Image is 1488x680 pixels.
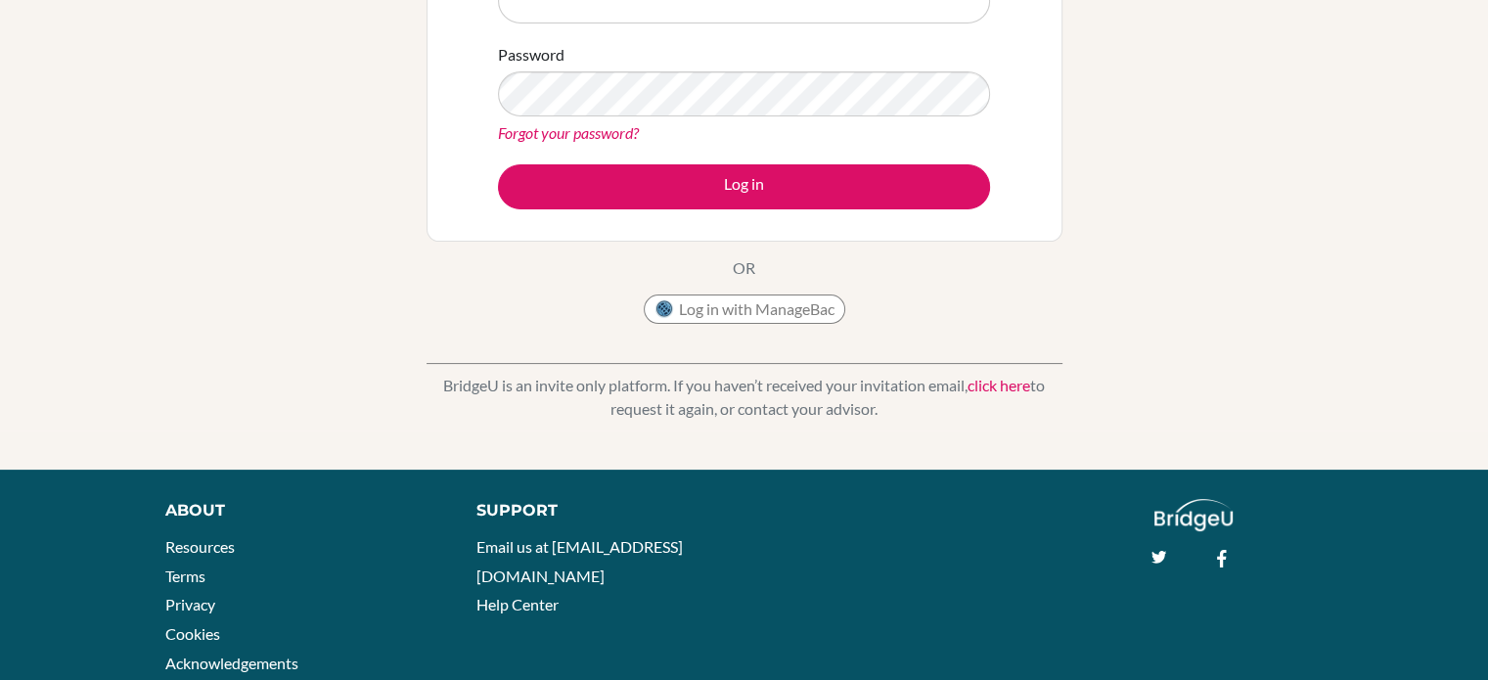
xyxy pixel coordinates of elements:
a: Cookies [165,624,220,643]
button: Log in with ManageBac [644,295,845,324]
div: Support [476,499,723,522]
p: OR [733,256,755,280]
img: logo_white@2x-f4f0deed5e89b7ecb1c2cc34c3e3d731f90f0f143d5ea2071677605dd97b5244.png [1154,499,1234,531]
a: click here [968,376,1030,394]
p: BridgeU is an invite only platform. If you haven’t received your invitation email, to request it ... [427,374,1062,421]
a: Email us at [EMAIL_ADDRESS][DOMAIN_NAME] [476,537,683,585]
a: Terms [165,567,205,585]
label: Password [498,43,564,67]
button: Log in [498,164,990,209]
a: Forgot your password? [498,123,639,142]
a: Resources [165,537,235,556]
a: Help Center [476,595,559,613]
div: About [165,499,432,522]
a: Acknowledgements [165,654,298,672]
a: Privacy [165,595,215,613]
